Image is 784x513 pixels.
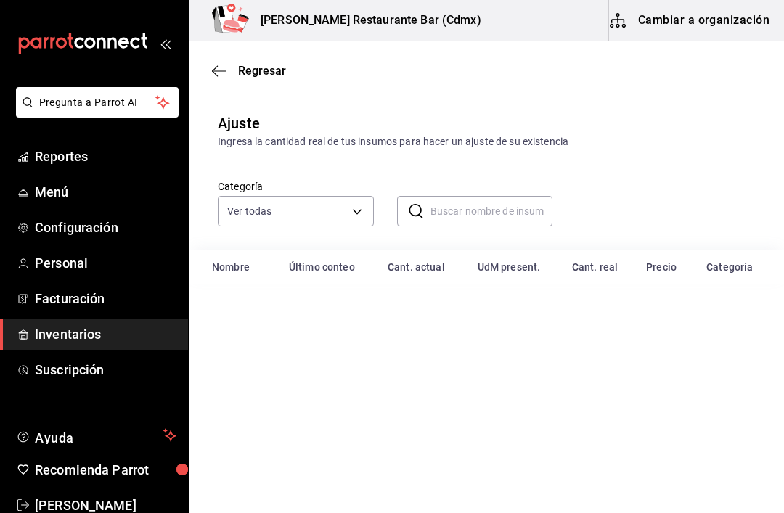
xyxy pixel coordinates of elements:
[218,112,260,134] div: Ajuste
[35,289,176,308] span: Facturación
[642,261,682,273] div: Precio
[281,261,363,273] div: Último conteo
[35,324,176,344] span: Inventarios
[227,204,271,218] span: Ver todas
[10,105,179,120] a: Pregunta a Parrot AI
[212,64,286,78] button: Regresar
[238,64,286,78] span: Regresar
[16,87,179,118] button: Pregunta a Parrot AI
[35,147,176,166] span: Reportes
[565,261,624,273] div: Cant. real
[35,460,176,480] span: Recomienda Parrot
[35,253,176,273] span: Personal
[212,261,264,273] div: Nombre
[35,182,176,202] span: Menú
[160,38,171,49] button: open_drawer_menu
[249,12,481,29] h3: [PERSON_NAME] Restaurante Bar (Cdmx)
[470,261,548,273] div: UdM present.
[698,261,761,273] div: Categoría
[35,218,176,237] span: Configuración
[218,134,755,149] div: Ingresa la cantidad real de tus insumos para hacer un ajuste de su existencia
[380,261,452,273] div: Cant. actual
[35,360,176,379] span: Suscripción
[430,197,553,226] input: Buscar nombre de insumo
[218,181,374,192] label: Categoría
[35,427,158,444] span: Ayuda
[39,95,156,110] span: Pregunta a Parrot AI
